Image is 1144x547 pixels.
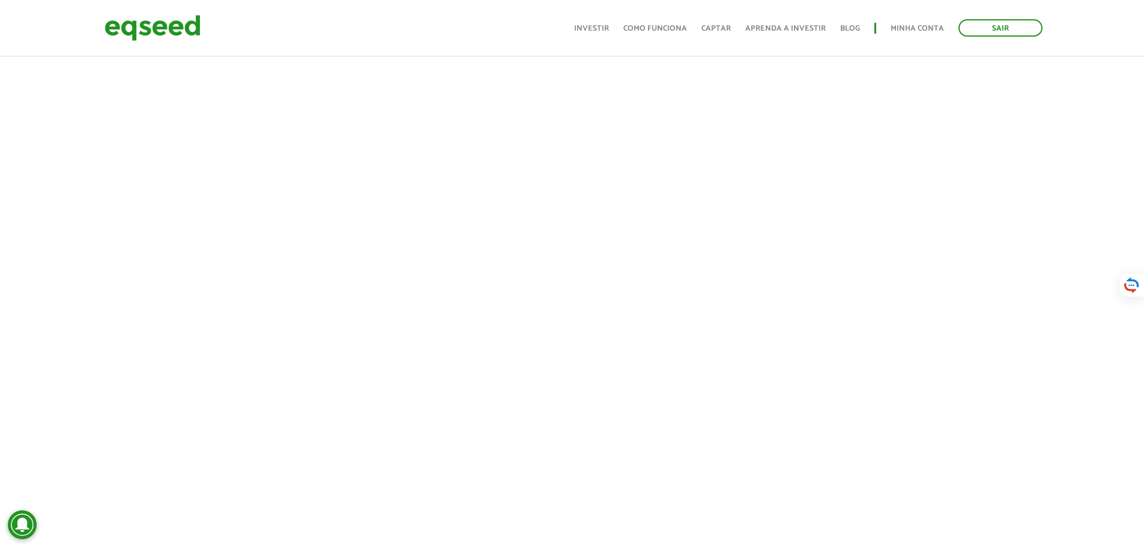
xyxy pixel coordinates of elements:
[574,25,609,32] a: Investir
[701,25,731,32] a: Captar
[891,25,944,32] a: Minha conta
[623,25,687,32] a: Como funciona
[104,12,201,44] img: EqSeed
[745,25,826,32] a: Aprenda a investir
[840,25,860,32] a: Blog
[958,19,1043,37] a: Sair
